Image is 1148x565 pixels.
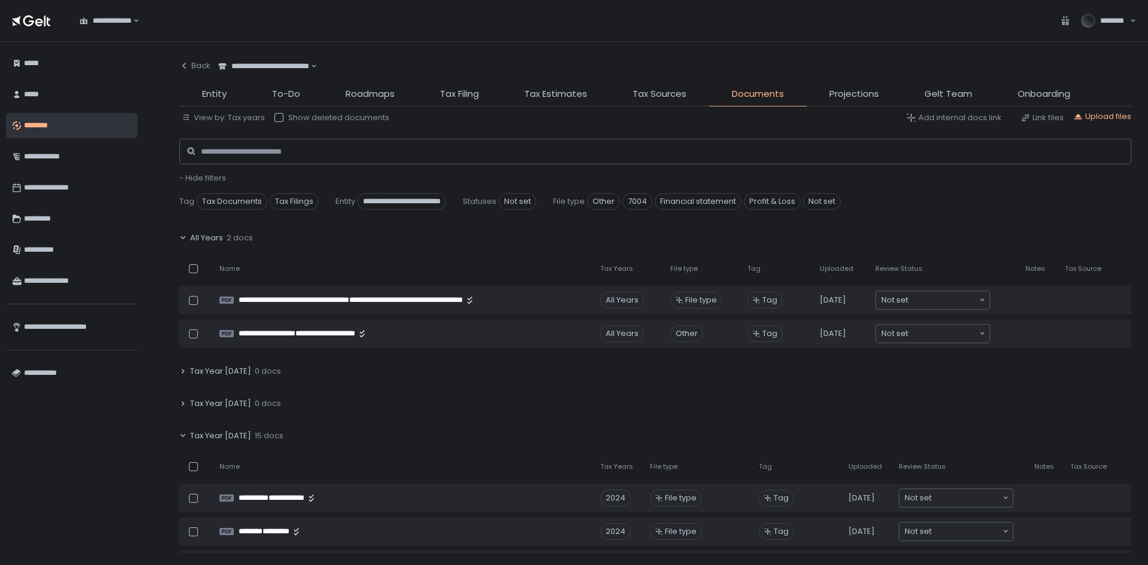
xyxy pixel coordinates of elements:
span: Not set [803,193,841,210]
span: Tag [774,526,789,537]
div: 2024 [600,490,631,506]
span: All Years [190,233,223,243]
span: Tag [747,264,761,273]
input: Search for option [309,60,310,72]
input: Search for option [908,328,978,340]
button: - Hide filters [179,173,226,184]
span: Tag [759,462,772,471]
span: Documents [732,87,784,101]
button: Upload files [1073,111,1131,122]
span: Financial statement [655,193,741,210]
span: Not set [905,492,932,504]
div: Search for option [899,489,1013,507]
span: File type [670,264,698,273]
span: Profit & Loss [744,193,801,210]
span: Tag [774,493,789,503]
span: Tax Estimates [524,87,587,101]
span: Entity [202,87,227,101]
span: File type [665,526,697,537]
span: 0 docs [255,366,281,377]
span: Statuses [463,196,496,207]
span: Tax Years [600,264,633,273]
div: Search for option [876,291,990,309]
span: Tag [179,196,194,207]
span: [DATE] [848,493,875,503]
span: Other [587,193,620,210]
span: Review Status [899,462,946,471]
span: Tax Years [600,462,633,471]
span: Notes [1025,264,1045,273]
button: View by: Tax years [182,112,265,123]
div: Search for option [210,54,317,79]
input: Search for option [932,526,1002,537]
span: Tax Source [1070,462,1107,471]
span: Tag [762,328,777,339]
span: Tax Year [DATE] [190,430,251,441]
span: Tax Year [DATE] [190,366,251,377]
span: Tax Filings [270,193,319,210]
span: 15 docs [255,430,283,441]
span: Tax Filing [440,87,479,101]
span: Review Status [875,264,923,273]
span: Entity [335,196,355,207]
span: - Hide filters [179,172,226,184]
span: [DATE] [848,526,875,537]
span: File type [665,493,697,503]
span: Not set [499,193,536,210]
div: All Years [600,292,644,309]
div: Search for option [72,8,139,33]
button: Link files [1021,112,1064,123]
span: Name [219,264,240,273]
span: File type [553,196,585,207]
span: Not set [881,294,908,306]
div: All Years [600,325,644,342]
span: Tax Source [1065,264,1101,273]
div: Search for option [876,325,990,343]
span: Projections [829,87,879,101]
span: Gelt Team [924,87,972,101]
span: Tag [762,295,777,306]
span: Tax Year [DATE] [190,398,251,409]
span: Tax Documents [197,193,267,210]
span: [DATE] [820,295,846,306]
span: Name [219,462,240,471]
span: Onboarding [1018,87,1070,101]
span: 7004 [622,193,652,210]
span: Not set [905,526,932,537]
span: 0 docs [255,398,281,409]
span: Tax Sources [633,87,686,101]
span: [DATE] [820,328,846,339]
span: Not set [881,328,908,340]
div: Search for option [899,523,1013,540]
input: Search for option [932,492,1002,504]
button: Add internal docs link [906,112,1002,123]
button: Back [179,54,210,78]
span: File type [685,295,717,306]
span: Roadmaps [346,87,395,101]
div: 2024 [600,523,631,540]
span: File type [650,462,677,471]
input: Search for option [908,294,978,306]
div: Back [179,60,210,71]
span: 2 docs [227,233,253,243]
span: Uploaded [820,264,853,273]
span: Notes [1034,462,1054,471]
span: Uploaded [848,462,882,471]
span: To-Do [272,87,300,101]
div: Other [670,325,703,342]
